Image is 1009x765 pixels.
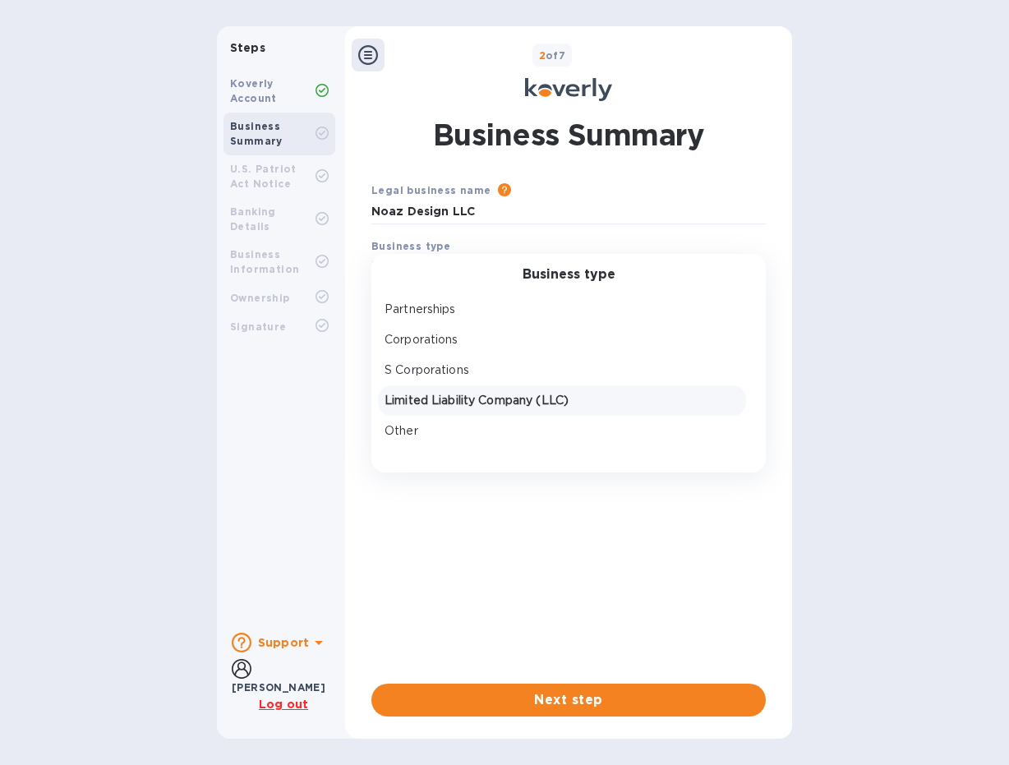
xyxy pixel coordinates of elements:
p: S Corporations [385,362,739,379]
b: Business Summary [230,120,283,147]
b: Ownership [230,292,290,304]
b: Koverly Account [230,77,277,104]
b: Signature [230,320,287,333]
b: U.S. Patriot Act Notice [230,163,297,190]
b: [PERSON_NAME] [232,681,325,694]
p: Limited Liability Company (LLC) [385,392,739,409]
p: Other [385,422,739,440]
b: Legal business name [371,184,491,196]
p: Select business type [371,257,491,274]
b: Banking Details [230,205,276,233]
u: Log out [259,698,308,711]
b: of 7 [539,49,566,62]
b: Business type [371,240,450,252]
b: Steps [230,41,265,54]
h1: Business Summary [433,114,704,155]
h3: Business type [523,267,615,283]
input: Enter legal business name [371,200,766,224]
b: Business Information [230,248,299,275]
p: Partnerships [385,301,739,318]
p: Corporations [385,331,739,348]
span: Next step [385,690,753,710]
span: 2 [539,49,546,62]
b: Support [258,636,309,649]
button: Next step [371,684,766,717]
